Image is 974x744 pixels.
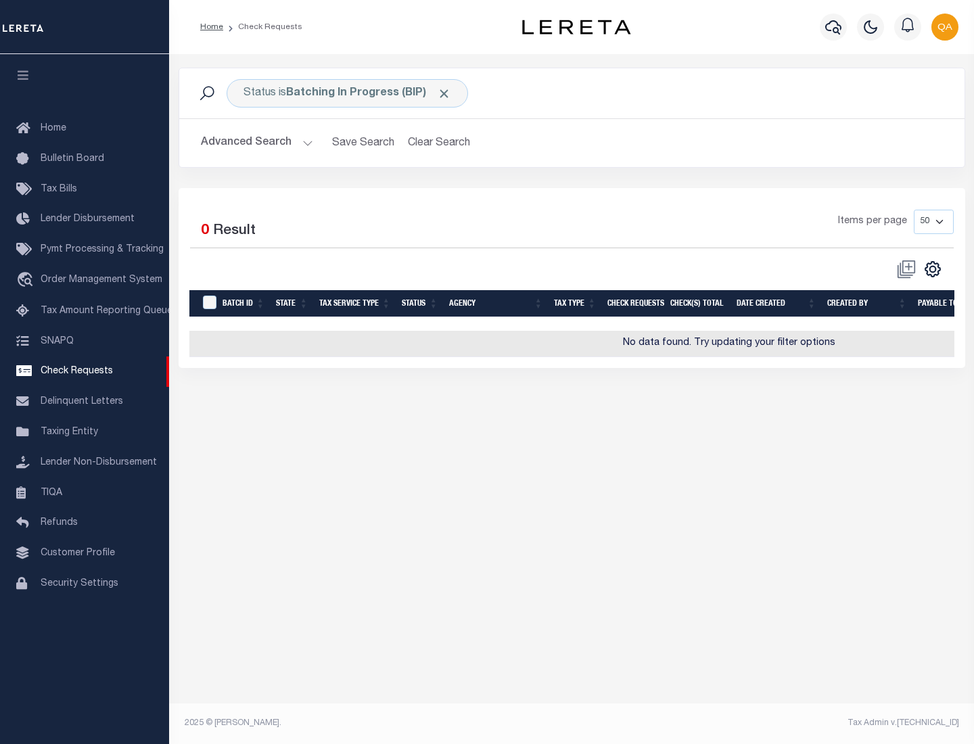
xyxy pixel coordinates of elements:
i: travel_explore [16,272,38,289]
span: Security Settings [41,579,118,588]
span: Tax Bills [41,185,77,194]
span: Lender Disbursement [41,214,135,224]
span: Order Management System [41,275,162,285]
div: Tax Admin v.[TECHNICAL_ID] [582,717,959,729]
span: Pymt Processing & Tracking [41,245,164,254]
th: Check(s) Total [665,290,731,318]
th: Batch Id: activate to sort column ascending [217,290,271,318]
label: Result [213,220,256,242]
th: State: activate to sort column ascending [271,290,314,318]
th: Created By: activate to sort column ascending [822,290,912,318]
b: Batching In Progress (BIP) [286,88,451,99]
span: 0 [201,224,209,238]
span: Items per page [838,214,907,229]
span: Delinquent Letters [41,397,123,406]
span: Customer Profile [41,549,115,558]
span: Bulletin Board [41,154,104,164]
button: Advanced Search [201,130,313,156]
img: svg+xml;base64,PHN2ZyB4bWxucz0iaHR0cDovL3d3dy53My5vcmcvMjAwMC9zdmciIHBvaW50ZXItZXZlbnRzPSJub25lIi... [931,14,958,41]
a: Home [200,23,223,31]
th: Status: activate to sort column ascending [396,290,444,318]
button: Save Search [324,130,402,156]
button: Clear Search [402,130,476,156]
span: Refunds [41,518,78,528]
img: logo-dark.svg [522,20,630,34]
span: SNAPQ [41,336,74,346]
th: Agency: activate to sort column ascending [444,290,549,318]
li: Check Requests [223,21,302,33]
th: Check Requests [602,290,665,318]
div: Status is [227,79,468,108]
span: Check Requests [41,367,113,376]
th: Tax Type: activate to sort column ascending [549,290,602,318]
span: Click to Remove [437,87,451,101]
span: Home [41,124,66,133]
span: Taxing Entity [41,427,98,437]
th: Date Created: activate to sort column ascending [731,290,822,318]
span: Tax Amount Reporting Queue [41,306,172,316]
div: 2025 © [PERSON_NAME]. [175,717,572,729]
span: Lender Non-Disbursement [41,458,157,467]
span: TIQA [41,488,62,497]
th: Tax Service Type: activate to sort column ascending [314,290,396,318]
